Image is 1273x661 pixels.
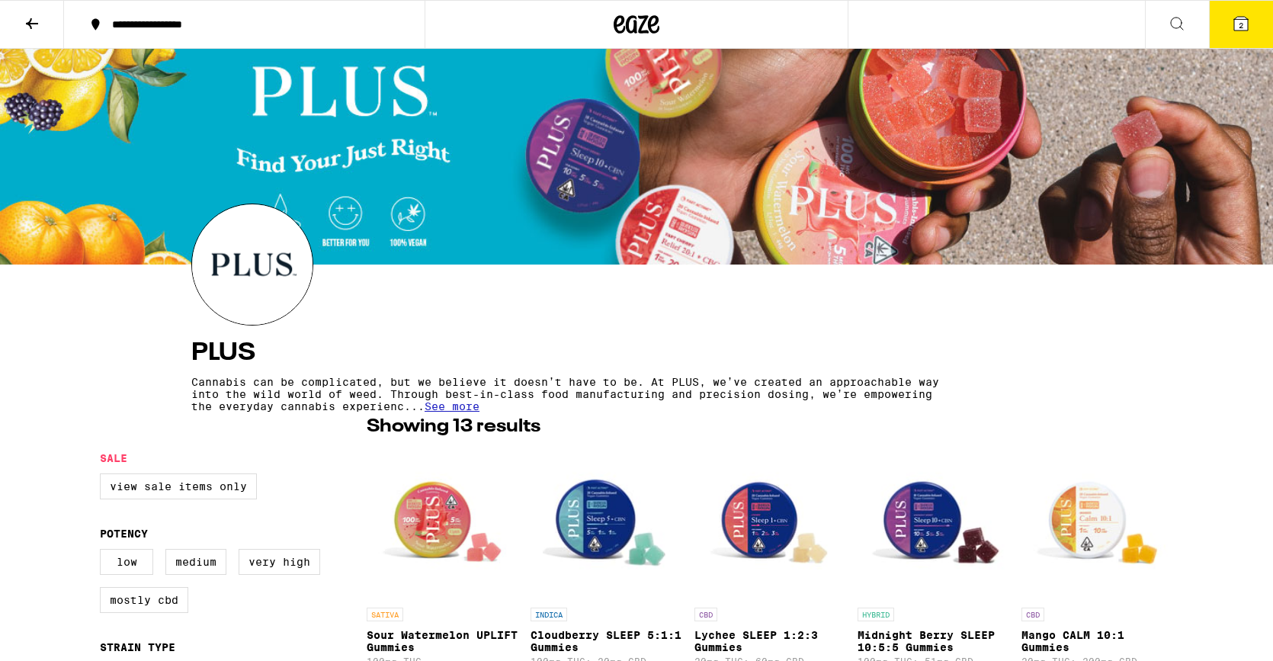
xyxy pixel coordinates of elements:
label: Very High [239,549,320,575]
p: Showing 13 results [367,414,540,440]
legend: Strain Type [100,641,175,653]
p: Mango CALM 10:1 Gummies [1021,629,1173,653]
p: CBD [1021,608,1044,621]
p: SATIVA [367,608,403,621]
h4: PLUS [191,341,1082,365]
img: PLUS - Mango CALM 10:1 Gummies [1021,448,1173,600]
p: Lychee SLEEP 1:2:3 Gummies [694,629,846,653]
label: Medium [165,549,226,575]
p: Sour Watermelon UPLIFT Gummies [367,629,518,653]
label: Mostly CBD [100,587,188,613]
p: Cloudberry SLEEP 5:1:1 Gummies [531,629,682,653]
p: Cannabis can be complicated, but we believe it doesn’t have to be. At PLUS, we’ve created an appr... [191,376,948,412]
img: PLUS - Lychee SLEEP 1:2:3 Gummies [694,448,846,600]
button: 2 [1209,1,1273,48]
img: PLUS logo [192,204,313,325]
img: PLUS - Sour Watermelon UPLIFT Gummies [367,448,518,600]
img: PLUS - Midnight Berry SLEEP 10:5:5 Gummies [858,448,1009,600]
label: Low [100,549,153,575]
p: INDICA [531,608,567,621]
p: HYBRID [858,608,894,621]
label: View Sale Items Only [100,473,257,499]
legend: Potency [100,528,148,540]
legend: Sale [100,452,127,464]
img: PLUS - Cloudberry SLEEP 5:1:1 Gummies [531,448,682,600]
p: Midnight Berry SLEEP 10:5:5 Gummies [858,629,1009,653]
span: See more [425,400,479,412]
span: 2 [1239,21,1243,30]
p: CBD [694,608,717,621]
